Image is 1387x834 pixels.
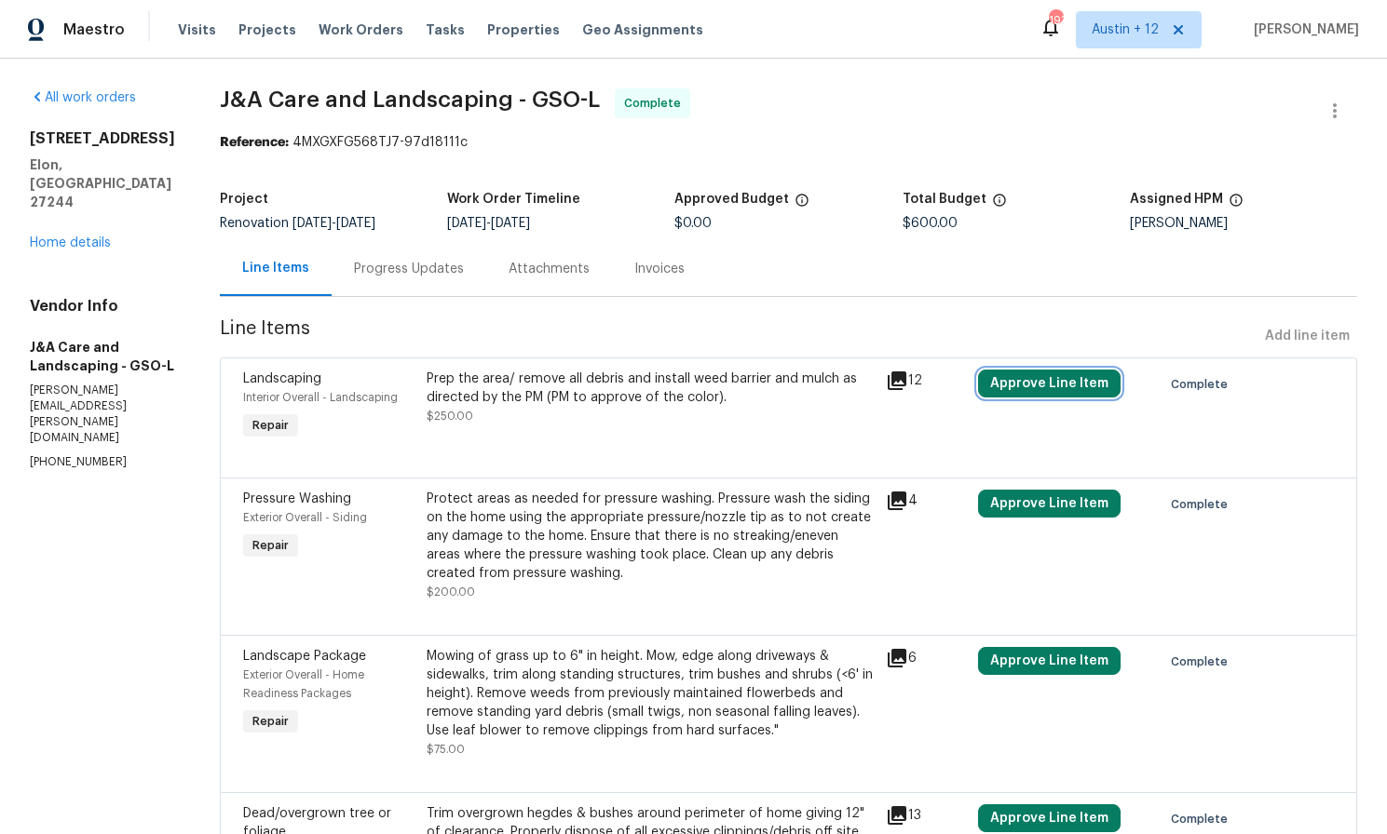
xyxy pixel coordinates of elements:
[1049,11,1062,30] div: 193
[30,155,175,211] h5: Elon, [GEOGRAPHIC_DATA] 27244
[220,193,268,206] h5: Project
[427,370,875,407] div: Prep the area/ remove all debris and install weed barrier and mulch as directed by the PM (PM to ...
[903,217,958,230] span: $600.00
[220,88,600,111] span: J&A Care and Landscaping - GSO-L
[243,512,367,523] span: Exterior Overall - Siding
[30,129,175,148] h2: [STREET_ADDRESS]
[220,319,1258,354] span: Line Items
[978,804,1121,832] button: Approve Line Item
[30,338,175,375] h5: J&A Care and Landscaping - GSO-L
[978,370,1121,397] button: Approve Line Item
[319,20,403,39] span: Work Orders
[242,259,309,277] div: Line Items
[634,260,685,278] div: Invoices
[447,217,486,230] span: [DATE]
[243,392,398,403] span: Interior Overall - Landscaping
[243,650,366,663] span: Landscape Package
[427,586,475,598] span: $200.00
[238,20,296,39] span: Projects
[30,454,175,470] p: [PHONE_NUMBER]
[427,410,473,422] span: $250.00
[245,712,296,731] span: Repair
[243,492,351,505] span: Pressure Washing
[1171,375,1235,394] span: Complete
[1130,193,1223,206] h5: Assigned HPM
[992,193,1007,217] span: The total cost of line items that have been proposed by Opendoor. This sum includes line items th...
[1246,20,1359,39] span: [PERSON_NAME]
[427,744,465,755] span: $75.00
[426,23,465,36] span: Tasks
[674,217,712,230] span: $0.00
[978,647,1121,675] button: Approve Line Item
[292,217,332,230] span: [DATE]
[243,669,364,699] span: Exterior Overall - Home Readiness Packages
[1171,810,1235,828] span: Complete
[30,91,136,104] a: All work orders
[447,193,580,206] h5: Work Order Timeline
[903,193,986,206] h5: Total Budget
[1171,495,1235,514] span: Complete
[427,647,875,740] div: Mowing of grass up to 6" in height. Mow, edge along driveways & sidewalks, trim along standing st...
[63,20,125,39] span: Maestro
[336,217,375,230] span: [DATE]
[1092,20,1159,39] span: Austin + 12
[491,217,530,230] span: [DATE]
[427,490,875,583] div: Protect areas as needed for pressure washing. Pressure wash the siding on the home using the appr...
[886,804,967,827] div: 13
[886,490,967,512] div: 4
[292,217,375,230] span: -
[243,372,321,385] span: Landscaping
[30,383,175,447] p: [PERSON_NAME][EMAIL_ADDRESS][PERSON_NAME][DOMAIN_NAME]
[886,647,967,669] div: 6
[447,217,530,230] span: -
[220,133,1357,152] div: 4MXGXFG568TJ7-97d18111c
[509,260,590,278] div: Attachments
[245,416,296,435] span: Repair
[245,536,296,555] span: Repair
[487,20,560,39] span: Properties
[795,193,809,217] span: The total cost of line items that have been approved by both Opendoor and the Trade Partner. This...
[1130,217,1357,230] div: [PERSON_NAME]
[30,297,175,316] h4: Vendor Info
[624,94,688,113] span: Complete
[220,136,289,149] b: Reference:
[30,236,111,249] a: Home details
[1229,193,1244,217] span: The hpm assigned to this work order.
[178,20,216,39] span: Visits
[582,20,703,39] span: Geo Assignments
[220,217,375,230] span: Renovation
[354,260,464,278] div: Progress Updates
[886,370,967,392] div: 12
[1171,652,1235,671] span: Complete
[978,490,1121,518] button: Approve Line Item
[674,193,789,206] h5: Approved Budget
